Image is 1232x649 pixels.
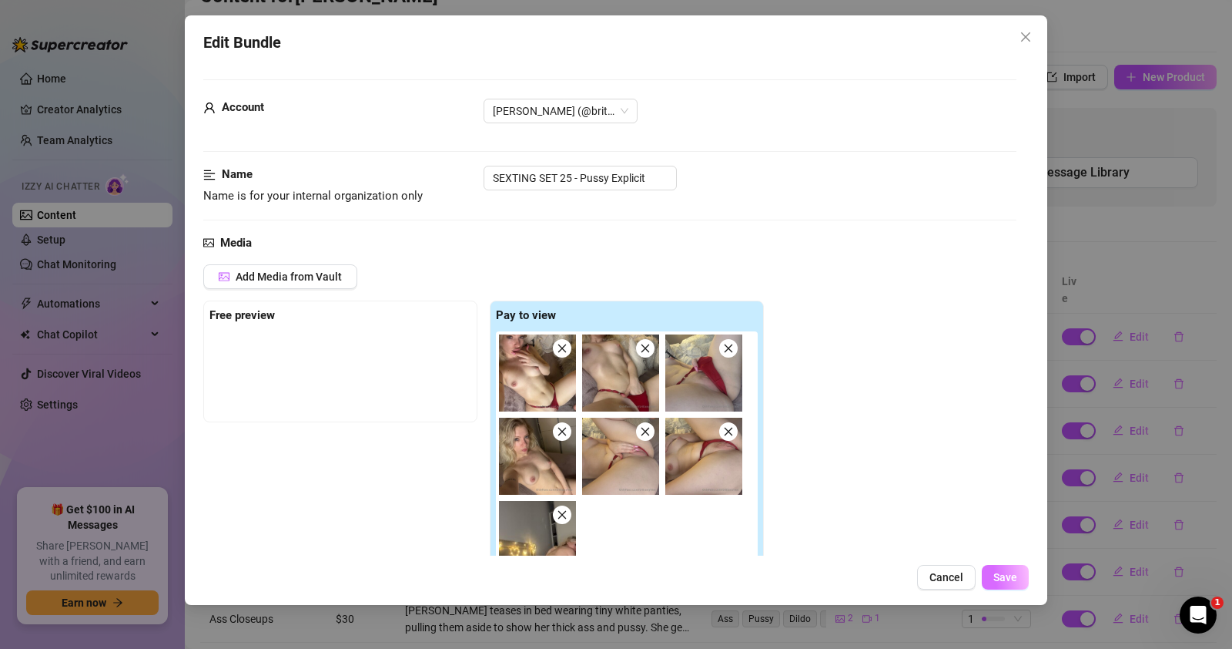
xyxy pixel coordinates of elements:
[1013,25,1038,49] button: Close
[222,100,264,114] strong: Account
[557,343,567,354] span: close
[493,99,628,123] span: Brittany (@brittanyfree)
[1013,31,1038,43] span: Close
[917,565,976,590] button: Cancel
[665,335,742,412] img: media
[665,418,742,495] img: media
[499,501,576,578] img: media
[640,343,651,354] span: close
[557,426,567,437] span: close
[582,418,659,495] img: media
[219,271,229,282] span: picture
[499,335,576,412] img: media
[220,236,252,250] strong: Media
[499,501,576,578] div: 00:57
[484,166,677,190] input: Enter a name
[982,565,1029,590] button: Save
[203,264,357,289] button: Add Media from Vault
[1211,597,1224,609] span: 1
[557,509,567,520] span: close
[582,335,659,412] img: media
[496,308,556,322] strong: Pay to view
[723,426,734,437] span: close
[723,343,734,354] span: close
[203,166,216,184] span: align-left
[203,99,216,117] span: user
[929,571,963,583] span: Cancel
[640,426,651,437] span: close
[222,167,253,181] strong: Name
[1180,597,1217,634] iframe: Intercom live chat
[236,271,342,283] span: Add Media from Vault
[203,234,214,253] span: picture
[203,189,423,203] span: Name is for your internal organization only
[993,571,1017,583] span: Save
[1019,31,1032,43] span: close
[209,308,275,322] strong: Free preview
[499,418,576,495] img: media
[203,31,281,55] span: Edit Bundle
